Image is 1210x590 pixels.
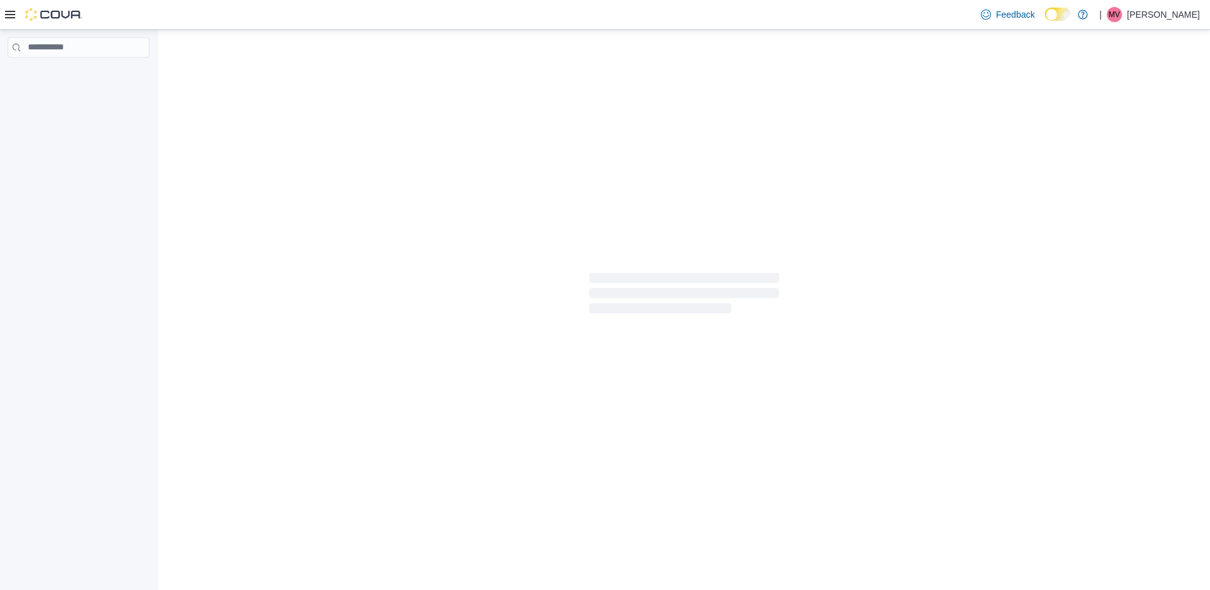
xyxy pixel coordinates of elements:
span: Dark Mode [1045,21,1045,22]
span: Feedback [996,8,1035,21]
span: Loading [589,275,779,316]
p: [PERSON_NAME] [1127,7,1200,22]
nav: Complex example [8,60,149,91]
span: MV [1109,7,1120,22]
a: Feedback [976,2,1040,27]
img: Cova [25,8,82,21]
div: Mario Vitali [1107,7,1122,22]
input: Dark Mode [1045,8,1071,21]
p: | [1099,7,1102,22]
